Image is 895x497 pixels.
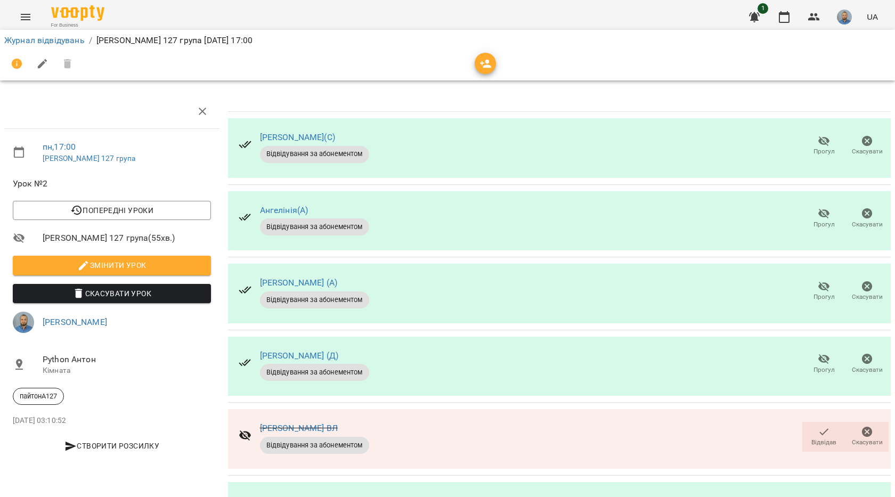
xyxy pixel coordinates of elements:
[43,365,211,376] p: Кімната
[802,422,845,452] button: Відвідав
[852,365,883,374] span: Скасувати
[260,132,335,142] a: [PERSON_NAME](С)
[802,276,845,306] button: Прогул
[13,201,211,220] button: Попередні уроки
[845,203,889,233] button: Скасувати
[813,147,835,156] span: Прогул
[813,220,835,229] span: Прогул
[845,276,889,306] button: Скасувати
[13,177,211,190] span: Урок №2
[17,439,207,452] span: Створити розсилку
[260,205,308,215] a: Ангелінія(А)
[802,349,845,379] button: Прогул
[13,392,63,401] span: пайтонА127
[21,287,202,300] span: Скасувати Урок
[260,368,369,377] span: Відвідування за абонементом
[260,295,369,305] span: Відвідування за абонементом
[260,351,339,361] a: [PERSON_NAME] (Д)
[758,3,768,14] span: 1
[260,222,369,232] span: Відвідування за абонементом
[51,22,104,29] span: For Business
[260,441,369,450] span: Відвідування за абонементом
[867,11,878,22] span: UA
[260,423,338,433] a: [PERSON_NAME] ВЛ
[43,353,211,366] span: Python Антон
[4,35,85,45] a: Журнал відвідувань
[43,317,107,327] a: [PERSON_NAME]
[13,284,211,303] button: Скасувати Урок
[43,142,76,152] a: пн , 17:00
[852,438,883,447] span: Скасувати
[813,365,835,374] span: Прогул
[845,422,889,452] button: Скасувати
[4,34,891,47] nav: breadcrumb
[802,203,845,233] button: Прогул
[852,147,883,156] span: Скасувати
[260,149,369,159] span: Відвідування за абонементом
[13,4,38,30] button: Menu
[43,154,135,162] a: [PERSON_NAME] 127 група
[863,7,882,27] button: UA
[811,438,836,447] span: Відвідав
[43,232,211,245] span: [PERSON_NAME] 127 група ( 55 хв. )
[260,278,338,288] a: [PERSON_NAME] (А)
[13,415,211,426] p: [DATE] 03:10:52
[21,204,202,217] span: Попередні уроки
[13,388,64,405] div: пайтонА127
[837,10,852,25] img: 2a5fecbf94ce3b4251e242cbcf70f9d8.jpg
[852,220,883,229] span: Скасувати
[89,34,92,47] li: /
[852,292,883,302] span: Скасувати
[13,312,34,333] img: 2a5fecbf94ce3b4251e242cbcf70f9d8.jpg
[802,131,845,161] button: Прогул
[13,436,211,455] button: Створити розсилку
[21,259,202,272] span: Змінити урок
[845,349,889,379] button: Скасувати
[13,256,211,275] button: Змінити урок
[813,292,835,302] span: Прогул
[845,131,889,161] button: Скасувати
[96,34,253,47] p: [PERSON_NAME] 127 група [DATE] 17:00
[51,5,104,21] img: Voopty Logo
